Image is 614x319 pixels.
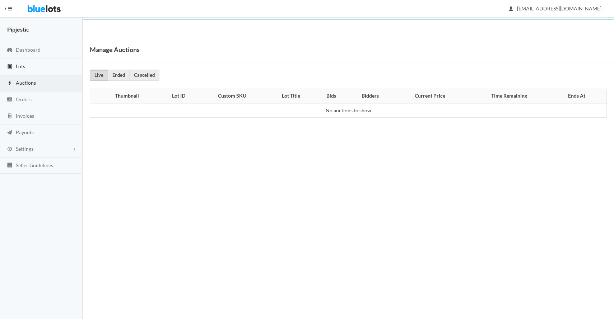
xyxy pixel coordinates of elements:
[509,5,601,11] span: [EMAIL_ADDRESS][DOMAIN_NAME]
[6,64,13,70] ion-icon: clipboard
[16,96,32,102] span: Orders
[90,70,108,81] a: Live
[7,26,29,33] strong: Pipjestic
[90,44,140,55] h1: Manage Auctions
[198,89,267,103] th: Custom SKU
[16,47,41,53] span: Dashboard
[467,89,551,103] th: Time Remaining
[6,97,13,103] ion-icon: cash
[6,47,13,54] ion-icon: speedometer
[6,80,13,87] ion-icon: flash
[16,63,25,69] span: Lots
[16,80,36,86] span: Auctions
[16,162,53,168] span: Seller Guidelines
[551,89,606,103] th: Ends At
[90,89,159,103] th: Thumbnail
[16,146,33,152] span: Settings
[108,70,130,81] a: Ended
[507,6,515,13] ion-icon: person
[159,89,197,103] th: Lot ID
[129,70,159,81] a: Cancelled
[6,162,13,169] ion-icon: list box
[16,113,34,119] span: Invoices
[347,89,394,103] th: Bidders
[267,89,316,103] th: Lot Title
[90,103,606,118] td: No auctions to show
[6,113,13,120] ion-icon: calculator
[6,130,13,136] ion-icon: paper plane
[16,129,34,135] span: Payouts
[394,89,467,103] th: Current Price
[6,146,13,153] ion-icon: cog
[316,89,347,103] th: Bids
